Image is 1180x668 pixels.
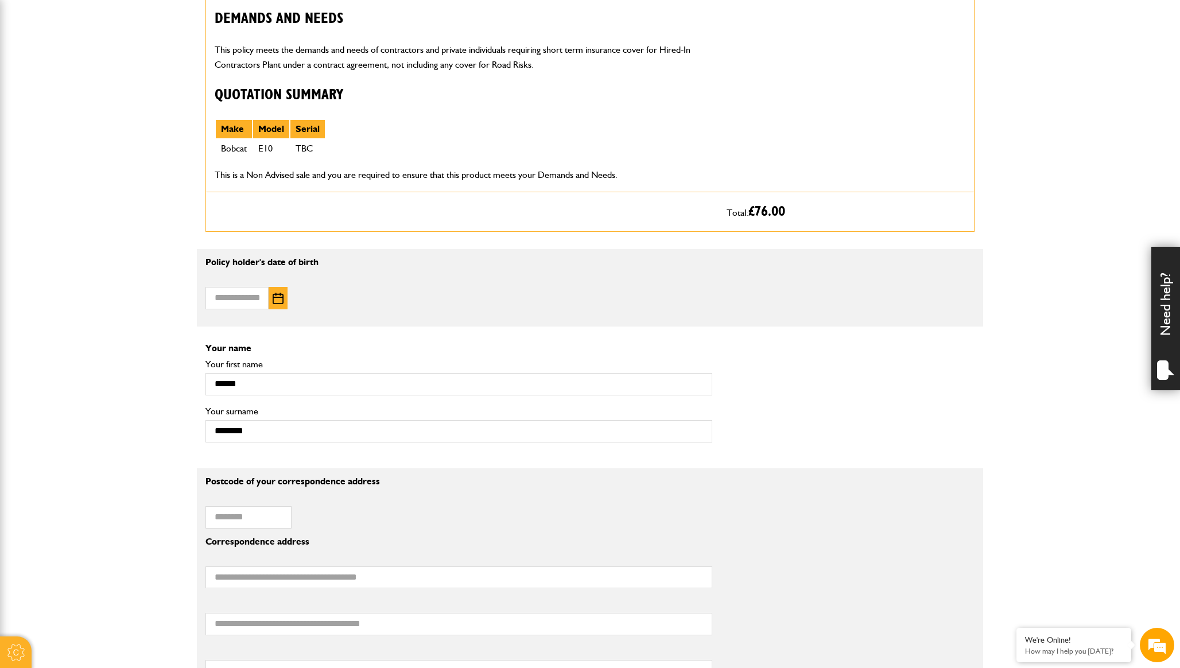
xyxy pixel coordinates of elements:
[1025,647,1123,655] p: How may I help you today?
[205,407,712,416] label: Your surname
[290,139,325,158] td: TBC
[15,106,209,131] input: Enter your last name
[215,139,253,158] td: Bobcat
[748,205,785,219] span: £
[188,6,216,33] div: Minimize live chat window
[15,208,209,344] textarea: Type your message and hit 'Enter'
[253,139,290,158] td: E10
[15,174,209,199] input: Enter your phone number
[156,354,208,369] em: Start Chat
[1151,247,1180,390] div: Need help?
[215,87,709,104] h3: Quotation Summary
[205,477,712,486] p: Postcode of your correspondence address
[205,360,712,369] label: Your first name
[273,293,284,304] img: Choose date
[215,168,709,182] p: This is a Non Advised sale and you are required to ensure that this product meets your Demands an...
[215,42,709,72] p: This policy meets the demands and needs of contractors and private individuals requiring short te...
[215,10,709,28] h3: Demands and needs
[205,537,712,546] p: Correspondence address
[727,201,965,223] p: Total:
[60,64,193,79] div: Chat with us now
[1025,635,1123,645] div: We're Online!
[20,64,48,80] img: d_20077148190_company_1631870298795_20077148190
[755,205,785,219] span: 76.00
[290,119,325,139] th: Serial
[215,119,253,139] th: Make
[253,119,290,139] th: Model
[15,140,209,165] input: Enter your email address
[205,258,975,267] p: Policy holder's date of birth
[205,344,975,353] p: Your name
